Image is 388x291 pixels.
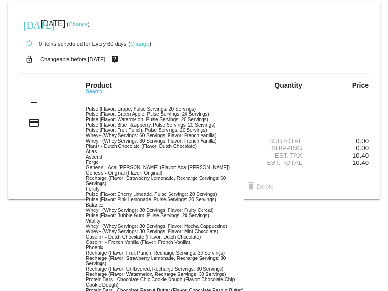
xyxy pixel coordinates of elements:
[86,229,244,234] div: Whey+ (Whey Servings: 30 Servings, Flavor: Mint Chocolate)
[86,192,244,197] div: Pulse (Flavor: Cherry Limeade, Pulse Servings: 20 Servings)
[86,256,244,266] div: Recharge (Flavor: Strawberry Lemonade, Recharge Servings: 30 Servings)
[252,137,310,145] div: Subtotal
[86,112,244,117] div: Pulse (Flavor: Green Apple, Pulse Servings: 20 Servings)
[86,176,244,186] div: Recharge (Flavor: Strawberry Lemonade, Recharge Servings: 60 Servings)
[245,183,274,190] span: Delete
[128,41,151,47] small: ( )
[252,159,310,166] div: Est. Total
[23,18,35,30] mat-icon: [DATE]
[86,154,244,160] div: Ascend
[86,266,244,272] div: Recharge (Flavor: Unflavored, Recharge Servings: 30 Servings)
[86,186,244,192] div: Fortify
[23,53,35,65] mat-icon: lock_open
[353,159,369,166] span: 10.40
[86,197,244,202] div: Pulse (Flavor: Pink Lemonade, Pulse Servings: 20 Servings)
[28,117,40,129] mat-icon: credit_card
[356,145,369,152] span: 0.00
[86,97,244,105] input: Search...
[252,152,310,159] div: Est. Tax
[86,133,244,138] div: Whey+ (Whey Servings: 60 Servings, Flavor: French Vanilla)
[86,165,244,170] div: Genesis - Acai [PERSON_NAME] (Flavor: Acai [PERSON_NAME])
[86,144,244,149] div: Plant+ - Dutch Chocolate (Flavor: Dutch Chocolate)
[40,56,105,62] small: Changeable before [DATE]
[86,224,244,229] div: Whey+ (Whey Servings: 30 Servings, Flavor: Mocha Cappuccino)
[86,272,244,277] div: Recharge (Flavor: Watermelon, Recharge Servings: 30 Servings)
[86,208,244,213] div: Whey+ (Whey Servings: 30 Servings, Flavor: Fruity Cereal)
[86,106,244,112] div: Pulse (Flavor: Grape, Pulse Servings: 20 Servings)
[86,81,112,89] strong: Product
[252,145,310,152] div: Shipping
[86,117,244,122] div: Pulse (Flavor: Watermelon, Pulse Servings: 20 Servings)
[86,122,244,128] div: Pulse (Flavor: Blue Raspberry, Pulse Servings: 20 Servings)
[86,250,244,256] div: Recharge (Flavor: Fruit Punch, Recharge Servings: 30 Servings)
[274,81,302,89] strong: Quantity
[86,128,244,133] div: Pulse (Flavor: Fruit Punch, Pulse Servings: 20 Servings)
[86,234,244,240] div: Casein+ - Dutch Chocolate (Flavor: Dutch Chocolate)
[67,21,90,27] small: ( )
[86,160,244,165] div: Forge
[23,38,35,49] mat-icon: autorenew
[353,152,369,159] span: 10.40
[109,53,120,65] mat-icon: live_help
[352,81,369,89] strong: Price
[310,137,369,145] div: 0.00
[130,41,149,47] a: Change
[86,170,244,176] div: Genesis - Original (Flavor: Original)
[86,202,244,208] div: Balance
[86,240,244,245] div: Casein+ - French Vanilla (Flavor: French Vanilla)
[69,21,88,27] a: Change
[86,213,244,218] div: Pulse (Flavor: Bubble Gum, Pulse Servings: 20 Servings)
[86,245,244,250] div: Phoenix
[86,149,244,154] div: Atlas
[237,178,282,195] button: Delete
[86,277,244,288] div: Protein Bars - Chocolate Chip Cookie Dough (Flavor: Chocolate Chip Cookie Dough)
[245,181,257,193] mat-icon: delete
[86,218,244,224] div: Vitality
[86,138,244,144] div: Whey+ (Whey Servings: 30 Servings, Flavor: French Vanilla)
[28,97,40,108] mat-icon: add
[19,41,126,47] small: 0 items scheduled for Every 60 days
